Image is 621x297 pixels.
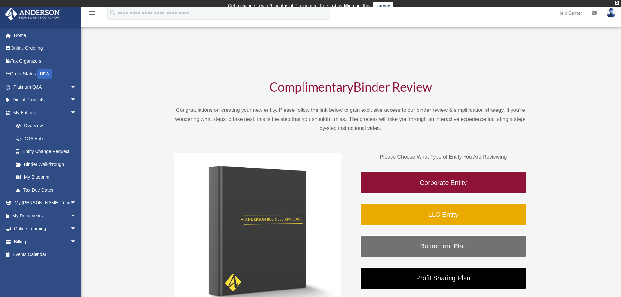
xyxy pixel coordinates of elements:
[70,222,83,236] span: arrow_drop_down
[5,94,86,107] a: Digital Productsarrow_drop_down
[615,1,619,5] div: close
[37,69,52,79] div: NEW
[70,81,83,94] span: arrow_drop_down
[174,106,526,133] p: Congratulations on creating your new entity. Please follow the link below to gain exclusive acces...
[5,29,86,42] a: Home
[70,209,83,223] span: arrow_drop_down
[109,9,116,16] i: search
[360,267,526,289] a: Profit Sharing Plan
[3,8,62,21] img: Anderson Advisors Platinum Portal
[5,235,86,248] a: Billingarrow_drop_down
[5,67,86,81] a: Order StatusNEW
[5,248,86,261] a: Events Calendar
[5,222,86,235] a: Online Learningarrow_drop_down
[9,171,86,184] a: My Blueprint
[269,79,353,94] span: Complimentary
[606,8,616,18] img: User Pic
[360,235,526,257] a: Retirement Plan
[5,81,86,94] a: Platinum Q&Aarrow_drop_down
[373,2,393,9] a: survey
[9,145,86,158] a: Entity Change Request
[70,94,83,107] span: arrow_drop_down
[9,158,83,171] a: Binder Walkthrough
[360,203,526,226] a: LLC Entity
[9,132,86,145] a: CTA Hub
[5,54,86,67] a: Tax Organizers
[5,42,86,55] a: Online Ordering
[9,119,86,132] a: Overview
[360,153,526,162] p: Please Choose What Type of Entity You Are Reviewing
[5,197,86,210] a: My [PERSON_NAME] Teamarrow_drop_down
[88,11,96,17] a: menu
[70,106,83,120] span: arrow_drop_down
[9,184,86,197] a: Tax Due Dates
[5,106,86,119] a: My Entitiesarrow_drop_down
[88,9,96,17] i: menu
[228,2,370,9] div: Get a chance to win 6 months of Platinum for free just by filling out this
[70,197,83,210] span: arrow_drop_down
[5,209,86,222] a: My Documentsarrow_drop_down
[360,171,526,194] a: Corporate Entity
[353,79,432,94] span: Binder Review
[70,235,83,248] span: arrow_drop_down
